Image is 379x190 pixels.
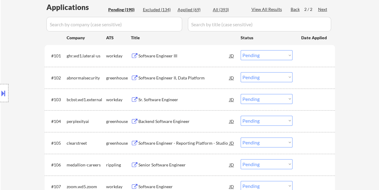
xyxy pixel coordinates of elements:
[229,159,235,170] div: JD
[251,6,284,12] div: View All Results
[143,7,173,13] div: Excluded (134)
[241,32,292,43] div: Status
[188,17,331,31] input: Search by title (case sensitive)
[106,97,131,103] div: workday
[51,162,62,168] div: #106
[46,17,182,31] input: Search by company (case sensitive)
[304,6,318,12] div: 2 / 2
[106,162,131,168] div: rippling
[106,140,131,146] div: greenhouse
[178,7,208,13] div: Applied (69)
[138,75,229,81] div: Software Engineer II, Data Platform
[106,118,131,124] div: greenhouse
[51,184,62,190] div: #107
[46,4,106,11] div: Applications
[138,118,229,124] div: Backend Software Engineer
[138,140,229,146] div: Software Engineer - Reporting Platform - Studio
[106,184,131,190] div: workday
[229,116,235,127] div: JD
[106,53,131,59] div: workday
[138,97,229,103] div: Sr. Software Engineer
[106,75,131,81] div: greenhouse
[106,35,131,41] div: ATS
[291,6,300,12] div: Back
[67,184,106,190] div: zoom.wd5.zoom
[318,6,328,12] div: Next
[138,53,229,59] div: Software Engineer III
[229,72,235,83] div: JD
[67,35,106,41] div: Company
[229,50,235,61] div: JD
[229,137,235,148] div: JD
[108,7,138,13] div: Pending (190)
[138,162,229,168] div: Senior Software Engineer
[213,7,243,13] div: All (393)
[138,184,229,190] div: Software Engineer
[131,35,235,41] div: Title
[301,35,328,41] div: Date Applied
[229,94,235,105] div: JD
[67,162,106,168] div: medallion-careers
